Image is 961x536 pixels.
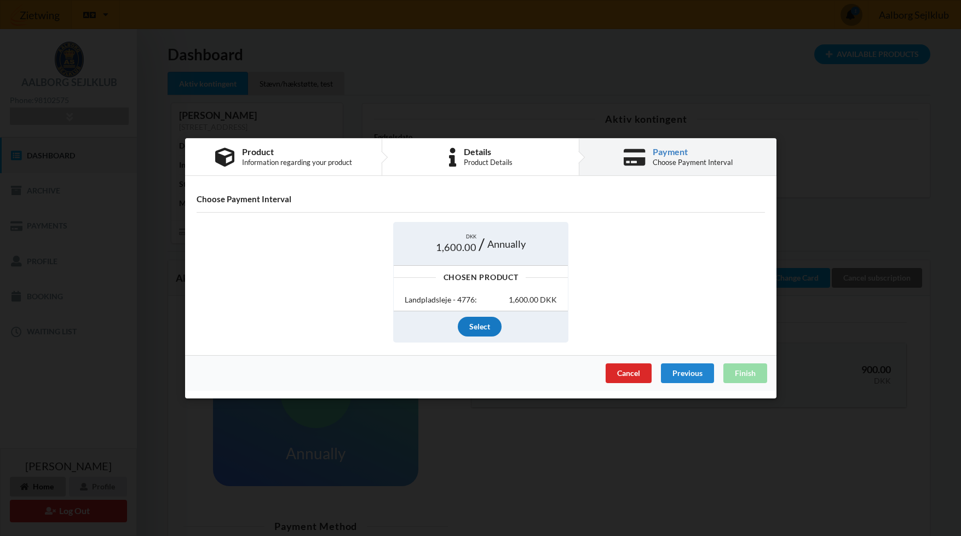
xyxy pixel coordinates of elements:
div: Previous [660,363,713,383]
div: Product [241,147,352,156]
div: Details [463,147,512,156]
div: Cancel [605,363,651,383]
div: Product Details [463,158,512,167]
span: DKK [465,233,476,241]
h4: Choose Payment Interval [197,194,765,204]
div: Annually [481,233,531,254]
div: Landpladsleje - 4776: [405,294,477,305]
div: 1,600.00 DKK [508,294,556,305]
div: Choose Payment Interval [652,158,732,167]
span: 1,600.00 [435,241,476,254]
div: Chosen Product [394,273,568,281]
div: Payment [652,147,732,156]
div: Select [458,317,502,337]
div: Information regarding your product [241,158,352,167]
